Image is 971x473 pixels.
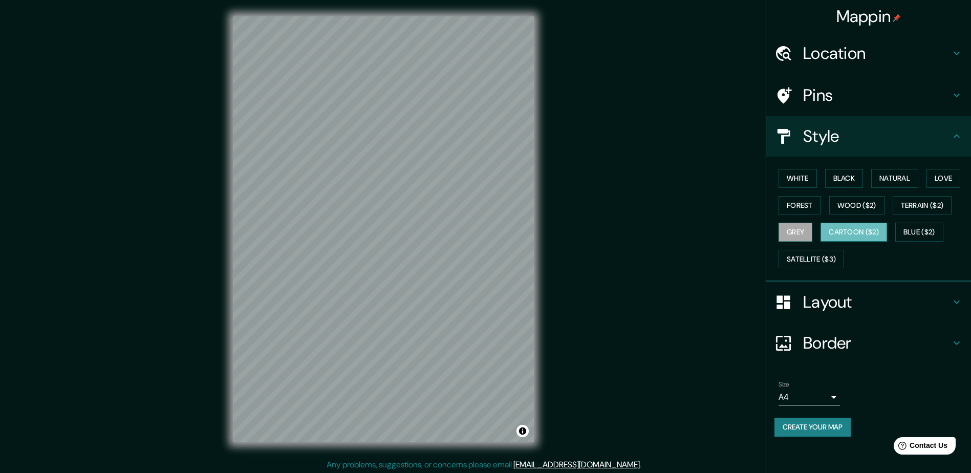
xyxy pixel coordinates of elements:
[779,380,789,389] label: Size
[803,126,951,146] h4: Style
[779,223,812,242] button: Grey
[513,459,640,470] a: [EMAIL_ADDRESS][DOMAIN_NAME]
[880,433,960,462] iframe: Help widget launcher
[825,169,864,188] button: Black
[893,196,952,215] button: Terrain ($2)
[641,459,643,471] div: .
[327,459,641,471] p: Any problems, suggestions, or concerns please email .
[774,418,851,437] button: Create your map
[836,6,901,27] h4: Mappin
[779,196,821,215] button: Forest
[766,282,971,322] div: Layout
[871,169,918,188] button: Natural
[643,459,645,471] div: .
[895,223,943,242] button: Blue ($2)
[766,322,971,363] div: Border
[829,196,884,215] button: Wood ($2)
[766,116,971,157] div: Style
[893,14,901,22] img: pin-icon.png
[779,250,844,269] button: Satellite ($3)
[803,333,951,353] h4: Border
[516,425,529,437] button: Toggle attribution
[766,75,971,116] div: Pins
[803,85,951,105] h4: Pins
[766,33,971,74] div: Location
[803,43,951,63] h4: Location
[821,223,887,242] button: Cartoon ($2)
[779,169,817,188] button: White
[779,389,840,405] div: A4
[926,169,960,188] button: Love
[803,292,951,312] h4: Layout
[233,16,534,442] canvas: Map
